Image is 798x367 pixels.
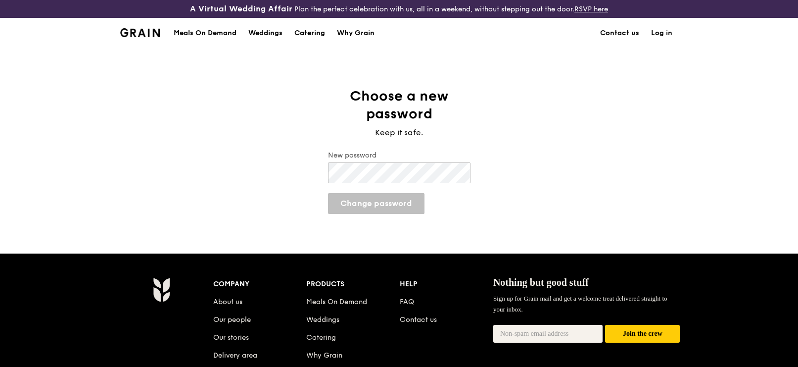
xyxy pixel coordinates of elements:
img: Grain [120,28,160,37]
div: Products [306,277,400,291]
a: Catering [288,18,331,48]
a: Catering [306,333,336,342]
span: Nothing but good stuff [493,277,589,288]
a: GrainGrain [120,17,160,47]
span: Sign up for Grain mail and get a welcome treat delivered straight to your inbox. [493,295,667,313]
a: Why Grain [331,18,380,48]
a: Contact us [594,18,645,48]
button: Change password [328,193,424,214]
a: RSVP here [574,5,608,13]
a: About us [213,298,242,306]
a: FAQ [400,298,414,306]
div: Meals On Demand [174,18,236,48]
h1: Choose a new password [320,87,478,123]
div: Weddings [248,18,282,48]
input: Non-spam email address [493,325,603,343]
div: Company [213,277,307,291]
div: Why Grain [337,18,375,48]
span: Keep it safe. [375,128,423,137]
button: Join the crew [605,325,680,343]
a: Our people [213,315,251,324]
a: Why Grain [306,351,342,360]
a: Weddings [242,18,288,48]
div: Plan the perfect celebration with us, all in a weekend, without stepping out the door. [133,4,665,14]
a: Contact us [400,315,437,324]
a: Our stories [213,333,249,342]
div: Catering [294,18,325,48]
a: Log in [645,18,678,48]
label: New password [328,151,470,160]
div: Help [400,277,493,291]
h3: A Virtual Wedding Affair [190,4,292,14]
a: Delivery area [213,351,257,360]
a: Weddings [306,315,339,324]
img: Grain [153,277,170,302]
a: Meals On Demand [306,298,367,306]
